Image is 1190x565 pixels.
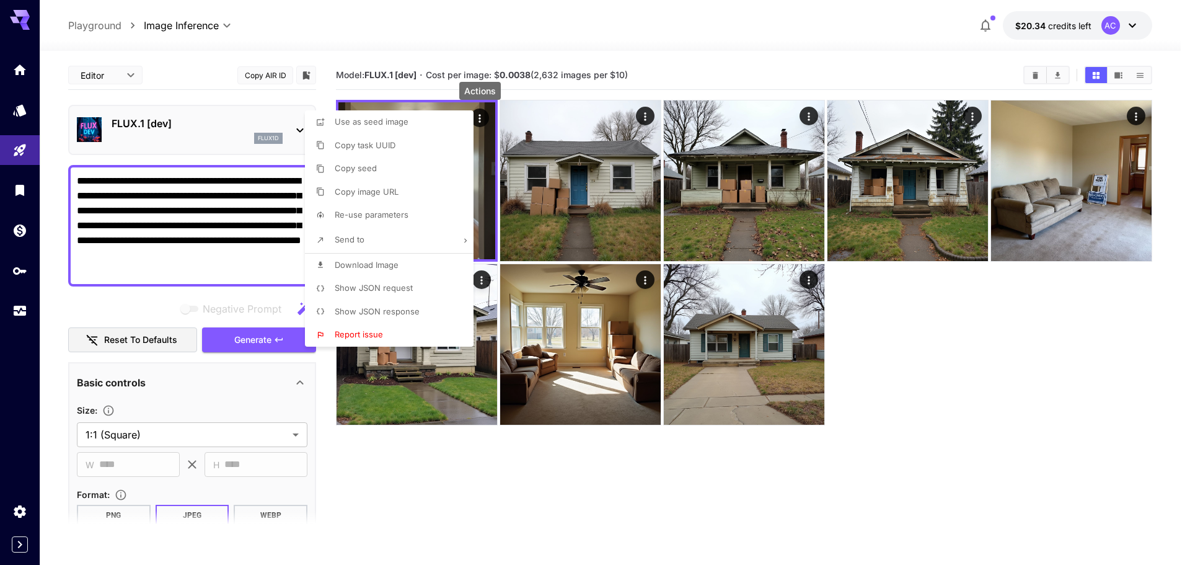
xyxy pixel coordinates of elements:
[335,234,364,244] span: Send to
[335,306,420,316] span: Show JSON response
[335,283,413,293] span: Show JSON request
[335,260,399,270] span: Download Image
[335,329,383,339] span: Report issue
[335,210,408,220] span: Re-use parameters
[459,82,501,100] div: Actions
[335,140,395,150] span: Copy task UUID
[335,117,408,127] span: Use as seed image
[335,187,399,197] span: Copy image URL
[335,163,377,173] span: Copy seed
